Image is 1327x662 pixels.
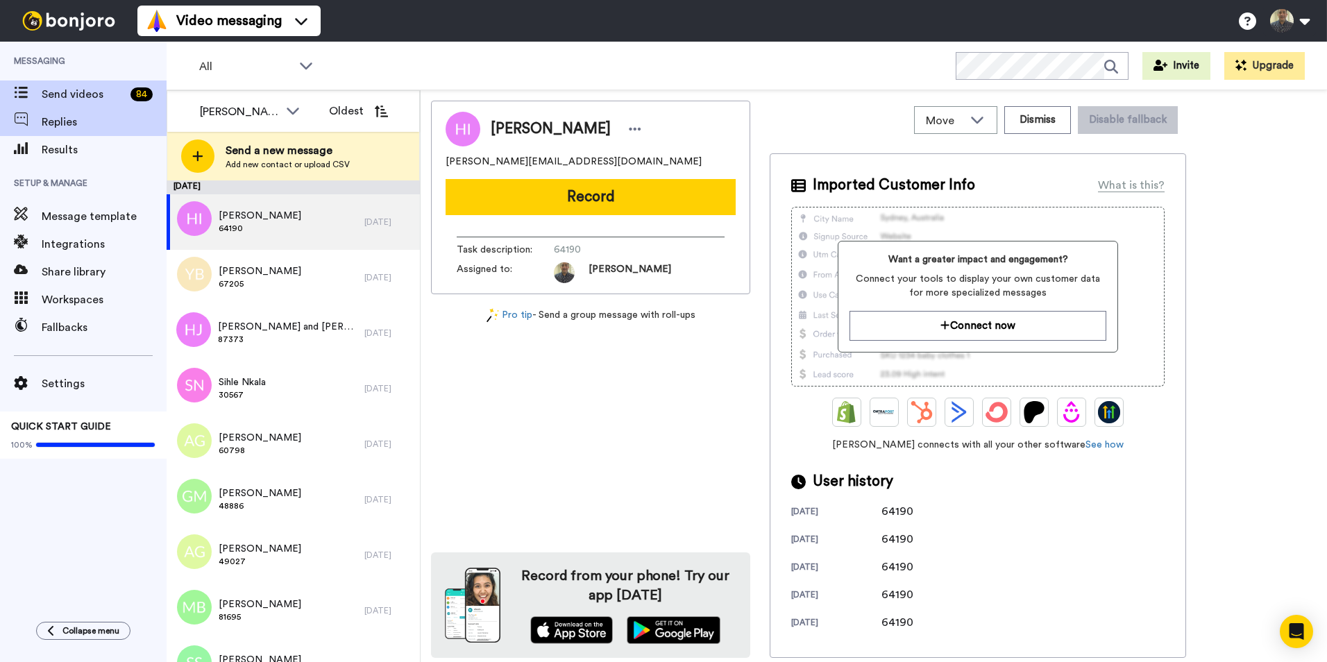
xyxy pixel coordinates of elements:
img: hj.png [176,312,211,347]
span: 60798 [219,445,301,456]
div: [DATE] [791,617,881,631]
span: 64190 [219,223,301,234]
div: [DATE] [791,561,881,575]
a: See how [1085,440,1124,450]
img: mb.png [177,590,212,625]
div: [DATE] [364,494,413,505]
span: [PERSON_NAME] and [PERSON_NAME] [218,320,357,334]
img: Image of Hany Ibrahim [446,112,480,146]
img: hi.png [177,201,212,236]
img: yb.png [177,257,212,291]
span: Results [42,142,167,158]
img: ConvertKit [986,401,1008,423]
span: Integrations [42,236,167,253]
span: Send a new message [226,142,350,159]
button: Collapse menu [36,622,130,640]
div: 64190 [881,586,951,603]
img: download [445,568,500,643]
div: - Send a group message with roll-ups [431,308,750,323]
div: [DATE] [364,550,413,561]
div: [DATE] [364,383,413,394]
img: Ontraport [873,401,895,423]
span: [PERSON_NAME] [219,597,301,611]
span: Collapse menu [62,625,119,636]
div: [DATE] [791,589,881,603]
img: a88c8c50-d028-4b1e-aab6-cfb926e6fd3d-1664175846.jpg [554,262,575,283]
img: ag.png [177,423,212,458]
button: Connect now [850,311,1106,341]
img: Drip [1060,401,1083,423]
span: Message template [42,208,167,225]
span: 81695 [219,611,301,622]
div: 64190 [881,559,951,575]
span: [PERSON_NAME] connects with all your other software [791,438,1165,452]
a: Pro tip [487,308,532,323]
img: vm-color.svg [146,10,168,32]
div: [DATE] [364,328,413,339]
span: Workspaces [42,291,167,308]
img: gm.png [177,479,212,514]
img: sn.png [177,368,212,402]
span: [PERSON_NAME] [219,542,301,556]
span: Connect your tools to display your own customer data for more specialized messages [850,272,1106,300]
span: 64190 [554,243,686,257]
span: [PERSON_NAME][EMAIL_ADDRESS][DOMAIN_NAME] [446,155,702,169]
span: Sihle Nkala [219,375,266,389]
button: Dismiss [1004,106,1071,134]
span: Share library [42,264,167,280]
span: 100% [11,439,33,450]
span: All [199,58,292,75]
span: 67205 [219,278,301,289]
div: [DATE] [364,217,413,228]
span: Assigned to: [457,262,554,283]
span: Send videos [42,86,125,103]
span: QUICK START GUIDE [11,422,111,432]
span: Imported Customer Info [813,175,975,196]
span: [PERSON_NAME] [219,209,301,223]
span: 49027 [219,556,301,567]
button: Upgrade [1224,52,1305,80]
div: What is this? [1098,177,1165,194]
div: [DATE] [364,605,413,616]
span: Fallbacks [42,319,167,336]
img: ag.png [177,534,212,569]
span: Move [926,112,963,129]
img: bj-logo-header-white.svg [17,11,121,31]
span: [PERSON_NAME] [219,431,301,445]
div: Open Intercom Messenger [1280,615,1313,648]
div: [PERSON_NAME] [200,103,279,120]
div: [DATE] [364,439,413,450]
img: ActiveCampaign [948,401,970,423]
div: 84 [130,87,153,101]
img: appstore [530,616,613,644]
span: Want a greater impact and engagement? [850,253,1106,266]
span: 48886 [219,500,301,511]
span: Add new contact or upload CSV [226,159,350,170]
span: 87373 [218,334,357,345]
span: [PERSON_NAME] [219,486,301,500]
span: User history [813,471,893,492]
button: Invite [1142,52,1210,80]
span: Task description : [457,243,554,257]
span: 30567 [219,389,266,400]
div: 64190 [881,531,951,548]
div: [DATE] [167,180,420,194]
img: Hubspot [911,401,933,423]
span: Replies [42,114,167,130]
div: 64190 [881,614,951,631]
div: [DATE] [364,272,413,283]
h4: Record from your phone! Try our app [DATE] [514,566,736,605]
span: Video messaging [176,11,282,31]
span: [PERSON_NAME] [491,119,611,139]
div: [DATE] [791,506,881,520]
span: Settings [42,375,167,392]
button: Disable fallback [1078,106,1178,134]
span: [PERSON_NAME] [589,262,671,283]
img: playstore [627,616,720,644]
img: Patreon [1023,401,1045,423]
button: Oldest [319,97,398,125]
img: magic-wand.svg [487,308,499,323]
span: [PERSON_NAME] [219,264,301,278]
